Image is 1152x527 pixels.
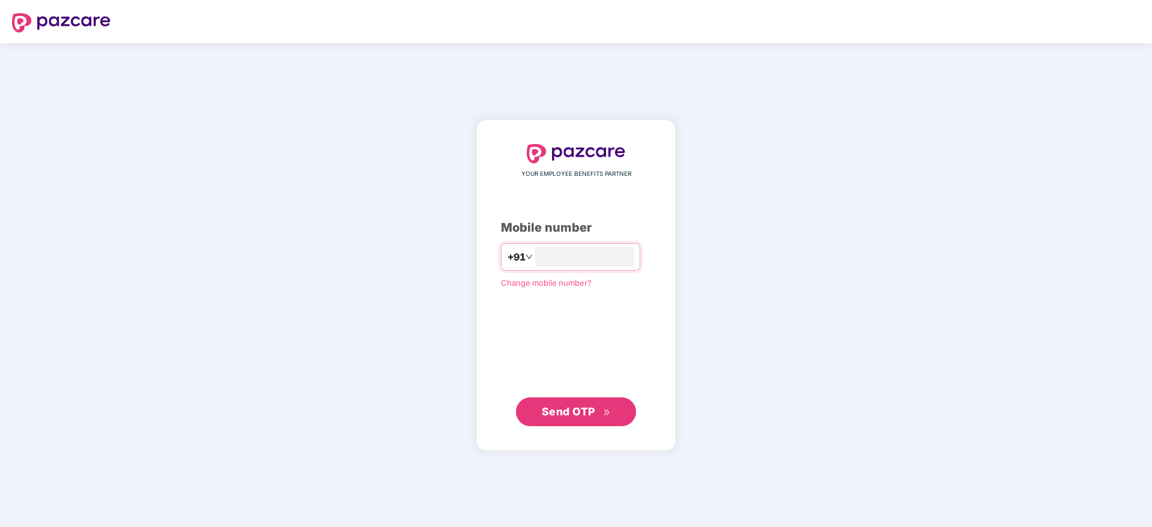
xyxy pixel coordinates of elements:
[542,405,595,418] span: Send OTP
[521,169,631,179] span: YOUR EMPLOYEE BENEFITS PARTNER
[508,250,526,265] span: +91
[527,144,625,163] img: logo
[12,13,111,32] img: logo
[501,218,651,237] div: Mobile number
[603,409,611,417] span: double-right
[501,278,592,288] a: Change mobile number?
[526,253,533,260] span: down
[516,397,636,426] button: Send OTPdouble-right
